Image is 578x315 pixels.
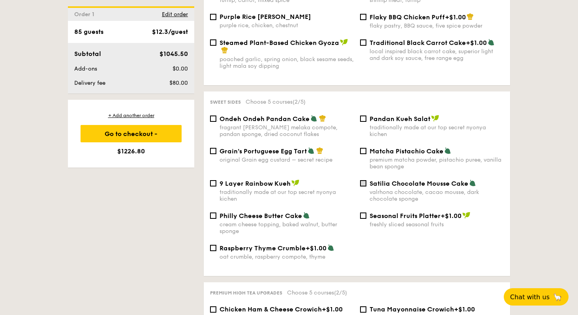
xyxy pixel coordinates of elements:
div: 85 guests [74,27,103,37]
img: icon-chef-hat.a58ddaea.svg [316,147,323,154]
span: +$1.00 [441,212,462,220]
div: Go to checkout - $1226.80 [81,125,182,142]
img: icon-vegetarian.fe4039eb.svg [308,147,315,154]
div: freshly sliced seasonal fruits [370,221,504,228]
input: Purple Rice [PERSON_NAME]purple rice, chicken, chestnut [210,14,216,20]
input: Philly Cheese Butter Cakecream cheese topping, baked walnut, butter sponge [210,212,216,219]
img: icon-vegetarian.fe4039eb.svg [303,212,310,219]
input: Steamed Plant-Based Chicken Gyozapoached garlic, spring onion, black sesame seeds, light mala soy... [210,39,216,46]
div: local inspired black carrot cake, superior light and dark soy sauce, free range egg [370,48,504,62]
div: traditionally made at our top secret nyonya kichen [220,189,354,202]
span: +$1.00 [322,306,343,313]
span: Delivery fee [74,80,105,86]
span: Edit order [162,11,188,18]
span: Satilia Chocolate Mousse Cake [370,180,468,187]
img: icon-chef-hat.a58ddaea.svg [467,13,474,20]
img: icon-vegetarian.fe4039eb.svg [327,244,334,251]
img: icon-vegan.f8ff3823.svg [291,179,299,186]
span: +$1.00 [445,13,466,21]
button: Chat with us🦙 [504,288,569,306]
span: +$1.00 [466,39,487,47]
input: Matcha Pistachio Cakepremium matcha powder, pistachio puree, vanilla bean sponge [360,148,366,154]
div: premium matcha powder, pistachio puree, vanilla bean sponge [370,157,504,170]
span: Order 1 [74,11,98,18]
span: Traditional Black Carrot Cake [370,39,466,47]
img: icon-chef-hat.a58ddaea.svg [319,115,326,122]
span: Chicken Ham & Cheese Crowich [220,306,322,313]
span: (2/5) [334,289,347,296]
span: Tuna Mayonnaise Crowich [370,306,454,313]
span: Add-ons [74,65,97,72]
span: $80.00 [169,80,188,86]
input: Grain's Portuguese Egg Tartoriginal Grain egg custard – secret recipe [210,148,216,154]
img: icon-vegetarian.fe4039eb.svg [469,179,476,186]
img: icon-vegan.f8ff3823.svg [462,212,470,219]
span: Chat with us [510,293,550,301]
img: icon-vegan.f8ff3823.svg [431,115,439,122]
input: Raspberry Thyme Crumble+$1.00oat crumble, raspberry compote, thyme [210,245,216,251]
span: Flaky BBQ Chicken Puff [370,13,445,21]
span: Choose 5 courses [287,289,347,296]
span: 9 Layer Rainbow Kueh [220,180,291,187]
span: Pandan Kueh Salat [370,115,430,123]
span: Sweet sides [210,99,241,105]
input: 9 Layer Rainbow Kuehtraditionally made at our top secret nyonya kichen [210,180,216,186]
span: +$1.00 [454,306,475,313]
span: $0.00 [173,65,188,72]
span: Philly Cheese Butter Cake [220,212,302,220]
div: + Add another order [81,112,182,119]
div: oat crumble, raspberry compote, thyme [220,253,354,260]
div: fragrant [PERSON_NAME] melaka compote, pandan sponge, dried coconut flakes [220,124,354,138]
div: purple rice, chicken, chestnut [220,22,354,29]
span: (2/5) [293,99,306,105]
input: Seasonal Fruits Platter+$1.00freshly sliced seasonal fruits [360,212,366,219]
span: $1045.50 [160,50,188,58]
span: Ondeh Ondeh Pandan Cake [220,115,310,123]
img: icon-vegetarian.fe4039eb.svg [444,147,451,154]
span: Choose 5 courses [246,99,306,105]
span: Matcha Pistachio Cake [370,147,443,155]
input: Tuna Mayonnaise Crowich+$1.00croissant, tuna, [PERSON_NAME] dressing, gherkin [360,306,366,313]
input: Traditional Black Carrot Cake+$1.00local inspired black carrot cake, superior light and dark soy ... [360,39,366,46]
span: Purple Rice [PERSON_NAME] [220,13,311,21]
img: icon-vegetarian.fe4039eb.svg [488,39,495,46]
div: cream cheese topping, baked walnut, butter sponge [220,221,354,235]
div: $12.3/guest [152,27,188,37]
span: Raspberry Thyme Crumble [220,244,306,252]
span: Subtotal [74,50,101,58]
div: original Grain egg custard – secret recipe [220,157,354,163]
img: icon-chef-hat.a58ddaea.svg [221,47,228,54]
span: 🦙 [553,293,562,302]
span: Grain's Portuguese Egg Tart [220,147,307,155]
div: valrhona chocolate, cacao mousse, dark chocolate sponge [370,189,504,202]
input: Pandan Kueh Salattraditionally made at our top secret nyonya kichen [360,116,366,122]
span: Premium high tea upgrades [210,290,282,296]
div: traditionally made at our top secret nyonya kichen [370,124,504,138]
input: Chicken Ham & Cheese Crowich+$1.00croissant, chicken ham, twin sliced cheese [210,306,216,313]
span: Seasonal Fruits Platter [370,212,441,220]
img: icon-vegan.f8ff3823.svg [340,39,348,46]
input: Flaky BBQ Chicken Puff+$1.00flaky pastry, BBQ sauce, five spice powder [360,14,366,20]
div: flaky pastry, BBQ sauce, five spice powder [370,22,504,29]
input: Ondeh Ondeh Pandan Cakefragrant [PERSON_NAME] melaka compote, pandan sponge, dried coconut flakes [210,116,216,122]
div: poached garlic, spring onion, black sesame seeds, light mala soy dipping [220,56,354,69]
input: Satilia Chocolate Mousse Cakevalrhona chocolate, cacao mousse, dark chocolate sponge [360,180,366,186]
span: +$1.00 [306,244,327,252]
img: icon-vegetarian.fe4039eb.svg [310,115,317,122]
span: Steamed Plant-Based Chicken Gyoza [220,39,339,47]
